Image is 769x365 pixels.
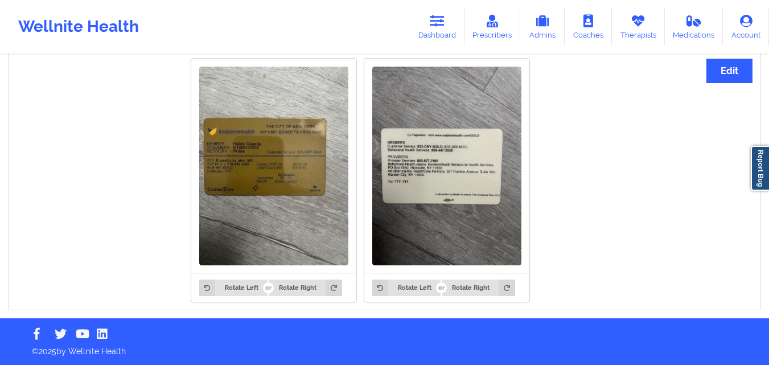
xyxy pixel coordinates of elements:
a: Account [723,8,769,46]
a: Medications [665,8,723,46]
a: Report Bug [751,146,769,191]
a: Prescribers [464,8,521,46]
p: © 2025 by Wellnite Health [24,338,745,357]
button: Rotate Right [269,280,342,296]
button: Rotate Left [372,280,441,296]
a: Coaches [565,8,612,46]
img: Hailey Cepeda [199,67,348,265]
img: Hailey Cepeda [372,67,521,265]
a: Admins [520,8,565,46]
button: Rotate Left [199,280,268,296]
a: Dashboard [410,8,464,46]
button: Rotate Right [442,280,515,296]
a: Therapists [612,8,665,46]
button: Edit [706,59,752,83]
